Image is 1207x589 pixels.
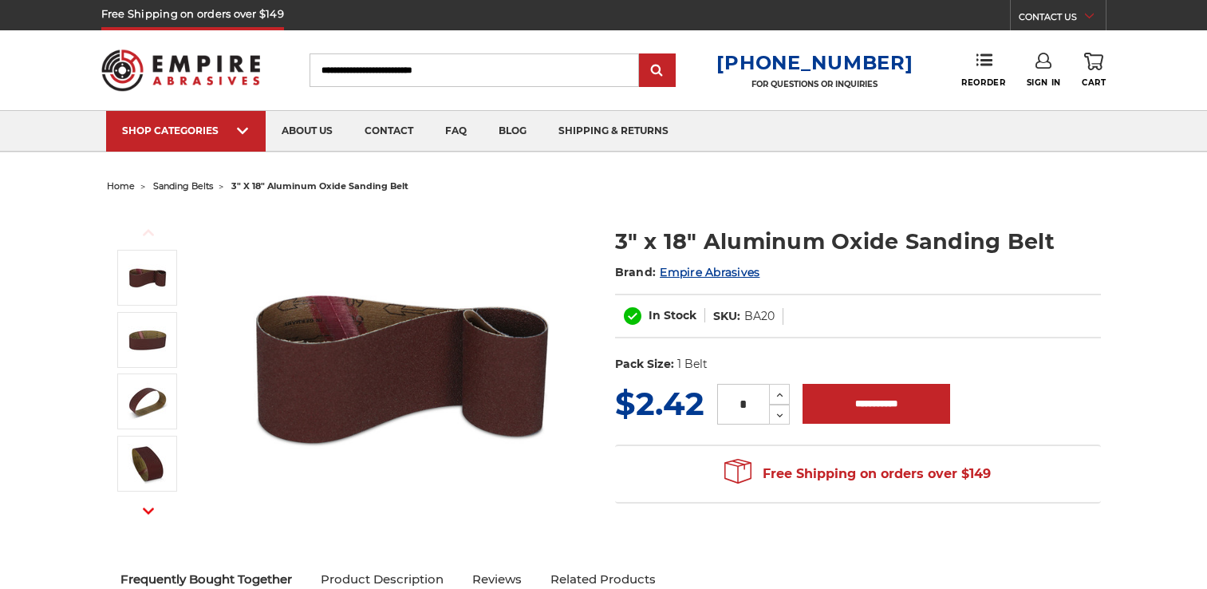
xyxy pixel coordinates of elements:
[641,55,673,87] input: Submit
[1019,8,1106,30] a: CONTACT US
[128,320,168,360] img: 3" x 18" Sanding Belt - Aluminum Oxide
[615,356,674,373] dt: Pack Size:
[542,111,684,152] a: shipping & returns
[128,444,168,484] img: 3" x 18" Sanding Belt - AOX
[744,308,775,325] dd: BA20
[961,77,1005,88] span: Reorder
[660,265,759,279] a: Empire Abrasives
[1082,77,1106,88] span: Cart
[483,111,542,152] a: blog
[243,209,562,528] img: 3" x 18" Aluminum Oxide Sanding Belt
[724,458,991,490] span: Free Shipping on orders over $149
[615,265,657,279] span: Brand:
[1082,53,1106,88] a: Cart
[107,180,135,192] a: home
[716,79,913,89] p: FOR QUESTIONS OR INQUIRIES
[128,258,168,298] img: 3" x 18" Aluminum Oxide Sanding Belt
[961,53,1005,87] a: Reorder
[101,39,261,101] img: Empire Abrasives
[1027,77,1061,88] span: Sign In
[153,180,213,192] a: sanding belts
[615,226,1101,257] h1: 3" x 18" Aluminum Oxide Sanding Belt
[129,493,168,528] button: Next
[716,51,913,74] a: [PHONE_NUMBER]
[429,111,483,152] a: faq
[128,381,168,421] img: 3" x 18" AOX Sanding Belt
[677,356,708,373] dd: 1 Belt
[649,308,696,322] span: In Stock
[122,125,250,136] div: SHOP CATEGORIES
[231,180,408,192] span: 3" x 18" aluminum oxide sanding belt
[713,308,740,325] dt: SKU:
[615,384,704,423] span: $2.42
[129,215,168,250] button: Previous
[349,111,429,152] a: contact
[266,111,349,152] a: about us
